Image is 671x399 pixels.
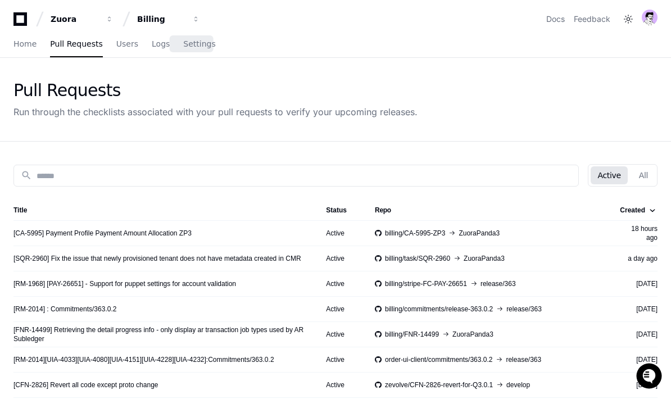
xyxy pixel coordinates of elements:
[635,362,665,392] iframe: Open customer support
[326,305,357,314] div: Active
[112,118,136,126] span: Pylon
[366,200,611,220] th: Repo
[116,40,138,47] span: Users
[13,380,158,389] a: [CFN-2826] Revert all code except proto change
[326,206,357,215] div: Status
[506,355,541,364] span: release/363
[632,166,655,184] button: All
[506,305,542,314] span: release/363
[137,13,185,25] div: Billing
[38,95,147,104] div: We're offline, we'll be back soon
[546,13,565,25] a: Docs
[620,355,658,364] div: [DATE]
[480,279,516,288] span: release/363
[11,11,34,34] img: PlayerZero
[13,229,192,238] a: [CA-5995] Payment Profile Payment Amount Allocation ZP3
[506,380,530,389] span: develop
[459,229,500,238] span: ZuoraPanda3
[620,206,655,215] div: Created
[385,229,445,238] span: billing/CA-5995-ZP3
[13,305,116,314] a: [RM-2014] : Commitments/363.0.2
[452,330,493,339] span: ZuoraPanda3
[116,31,138,57] a: Users
[133,9,205,29] button: Billing
[50,40,102,47] span: Pull Requests
[13,206,308,215] div: Title
[326,254,357,263] div: Active
[620,206,645,215] div: Created
[13,206,27,215] div: Title
[620,254,658,263] div: a day ago
[620,279,658,288] div: [DATE]
[183,31,215,57] a: Settings
[11,45,205,63] div: Welcome
[464,254,505,263] span: ZuoraPanda3
[191,87,205,101] button: Start new chat
[385,380,493,389] span: zevolve/CFN-2826-revert-for-Q3.0.1
[13,40,37,47] span: Home
[620,330,658,339] div: [DATE]
[326,355,357,364] div: Active
[46,9,118,29] button: Zuora
[326,206,347,215] div: Status
[13,279,236,288] a: [RM-1968] [PAY-26651] - Support for puppet settings for account validation
[51,13,99,25] div: Zuora
[21,170,32,181] mat-icon: search
[385,279,467,288] span: billing/stripe-FC-PAY-26651
[152,40,170,47] span: Logs
[13,105,418,119] div: Run through the checklists associated with your pull requests to verify your upcoming releases.
[79,117,136,126] a: Powered byPylon
[50,31,102,57] a: Pull Requests
[38,84,184,95] div: Start new chat
[13,80,418,101] div: Pull Requests
[13,254,301,263] a: [SQR-2960] Fix the issue that newly provisioned tenant does not have metadata created in CMR
[574,13,610,25] button: Feedback
[620,380,658,389] div: [DATE]
[385,305,493,314] span: billing/commitments/release-363.0.2
[385,355,492,364] span: order-ui-client/commitments/363.0.2
[591,166,627,184] button: Active
[620,224,658,242] div: 18 hours ago
[642,10,658,25] img: avatar
[11,84,31,104] img: 1736555170064-99ba0984-63c1-480f-8ee9-699278ef63ed
[13,325,308,343] a: [FNR-14499] Retrieving the detail progress info - only display ar transaction job types used by A...
[326,229,357,238] div: Active
[385,254,450,263] span: billing/task/SQR-2960
[620,305,658,314] div: [DATE]
[13,31,37,57] a: Home
[385,330,439,339] span: billing/FNR-14499
[152,31,170,57] a: Logs
[183,40,215,47] span: Settings
[326,380,357,389] div: Active
[326,279,357,288] div: Active
[13,355,274,364] a: [RM-2014][UIA-4033][UIA-4080][UIA-4151][UIA-4228][UIA-4232]:Commitments/363.0.2
[326,330,357,339] div: Active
